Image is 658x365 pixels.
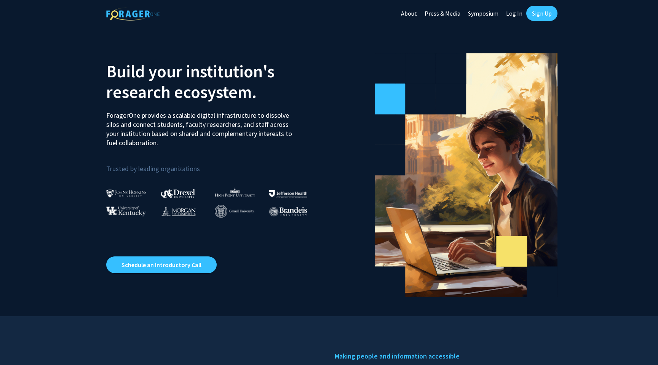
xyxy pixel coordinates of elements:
[269,190,307,197] img: Thomas Jefferson University
[106,256,217,273] a: Opens in a new tab
[161,206,196,216] img: Morgan State University
[106,61,323,102] h2: Build your institution's research ecosystem.
[106,105,297,147] p: ForagerOne provides a scalable digital infrastructure to dissolve silos and connect students, fac...
[215,187,255,197] img: High Point University
[6,331,32,359] iframe: Chat
[526,6,557,21] a: Sign Up
[161,189,195,198] img: Drexel University
[335,351,552,362] h5: Making people and information accessible
[215,205,254,218] img: Cornell University
[106,154,323,174] p: Trusted by leading organizations
[106,189,147,197] img: Johns Hopkins University
[269,207,307,216] img: Brandeis University
[106,7,160,21] img: ForagerOne Logo
[106,206,146,216] img: University of Kentucky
